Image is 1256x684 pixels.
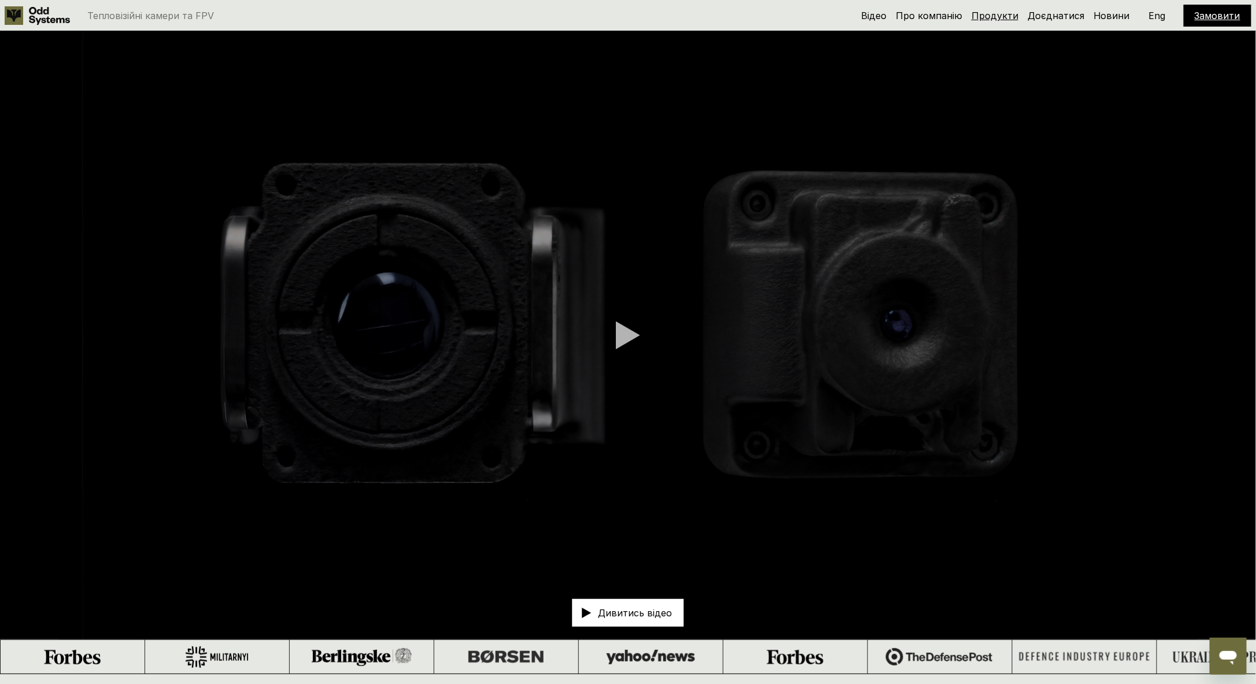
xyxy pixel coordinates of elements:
[971,10,1018,21] a: Продукти
[1195,10,1240,21] a: Замовити
[861,10,886,21] a: Відео
[1149,11,1166,20] p: Eng
[1028,10,1084,21] a: Доєднатися
[87,11,214,20] p: Тепловізійні камери та FPV
[599,608,673,618] p: Дивитись відео
[1210,638,1247,675] iframe: Button to launch messaging window, conversation in progress
[896,10,962,21] a: Про компанію
[1094,10,1130,21] a: Новини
